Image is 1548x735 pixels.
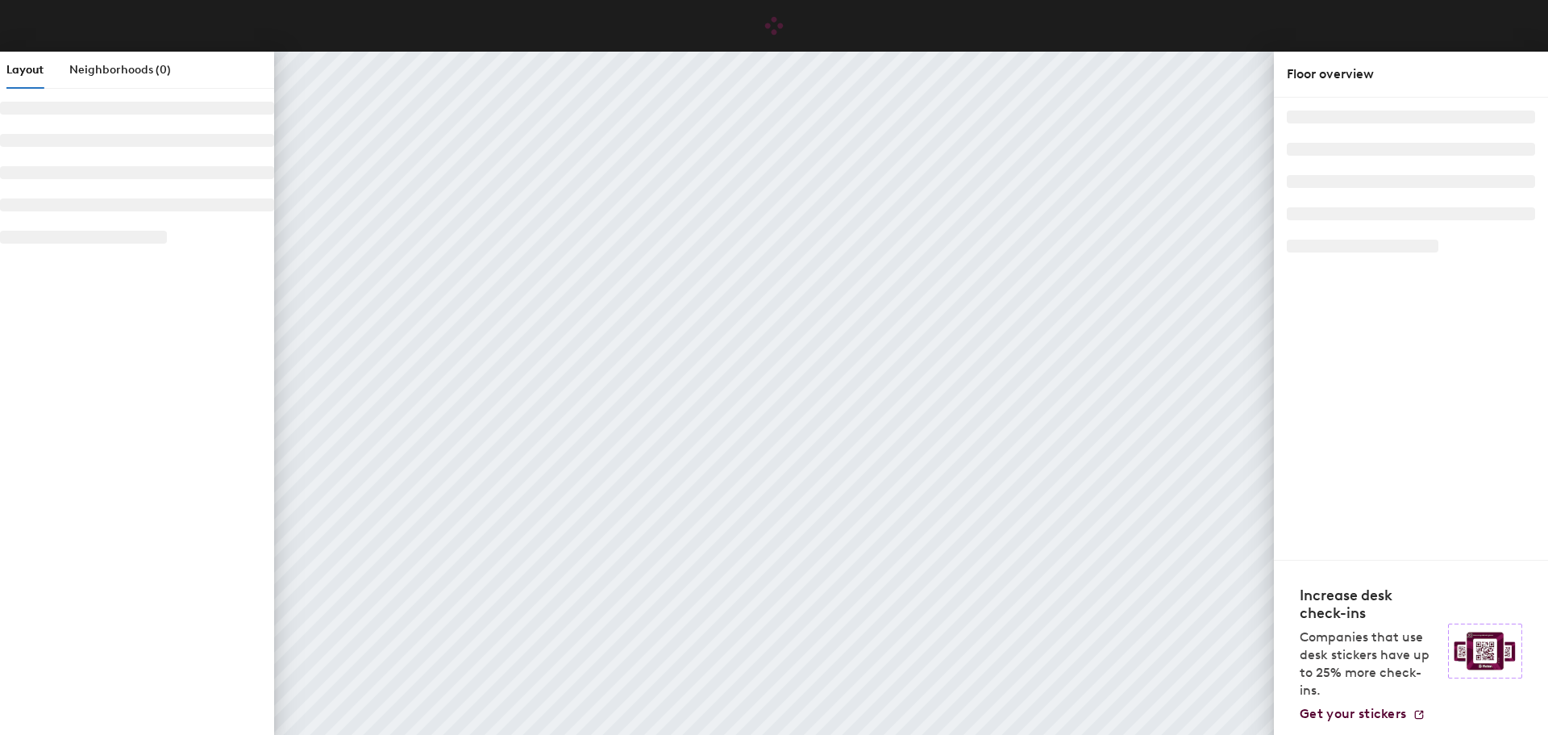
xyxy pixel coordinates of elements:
a: Get your stickers [1300,706,1425,722]
span: Neighborhoods (0) [69,63,171,77]
p: Companies that use desk stickers have up to 25% more check-ins. [1300,629,1438,700]
div: Floor overview [1287,65,1535,84]
span: Layout [6,63,44,77]
span: Get your stickers [1300,706,1406,721]
h4: Increase desk check-ins [1300,587,1438,622]
img: Sticker logo [1448,624,1522,679]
